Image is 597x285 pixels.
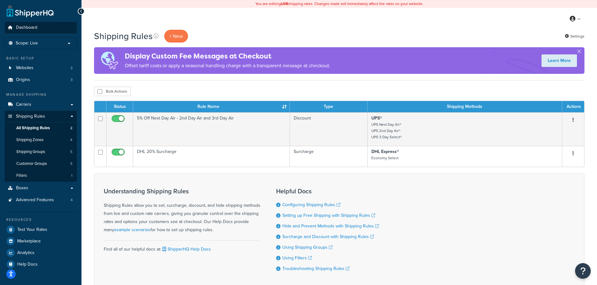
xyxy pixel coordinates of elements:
[16,77,30,83] span: Origins
[164,30,188,43] p: + New
[94,30,153,42] h1: Shipping Rules
[5,194,77,206] li: Advanced Features
[5,182,77,194] a: Boxes
[5,56,77,61] div: Basic Setup
[371,122,402,140] small: UPS Next Day Air® UPS 2nd Day Air® UPS 3 Day Select®
[71,173,72,178] span: 1
[5,259,77,270] a: Help Docs
[16,161,47,166] span: Customer Groups
[282,255,312,261] a: Using Filters
[133,146,290,167] td: DHL 20% Surcharge
[94,47,125,74] img: duties-banner-06bc72dcb5fe05cb3f9472aba00be2ae8eb53ab6f0d8bb03d382ba314ac3c341.png
[5,158,77,170] a: Customer Groups 5
[5,99,77,110] a: Carriers
[71,65,73,71] span: 2
[5,134,77,146] li: Shipping Zones
[16,125,50,131] span: All Shipping Rules
[5,217,77,222] div: Resources
[70,125,72,131] span: 2
[104,240,260,253] div: Find all of our helpful docs at:
[5,146,77,158] li: Shipping Groups
[290,112,368,146] td: Discount
[368,101,562,112] th: Shipping Methods
[5,247,77,258] a: Analytics
[17,227,47,232] span: Test Your Rates
[133,112,290,146] td: 5% Off Next Day Air - 2nd Day Air and 3rd Day Air
[7,5,54,17] a: ShipperHQ Home
[125,61,330,70] p: Offset tariff costs or apply a seasonal handling charge with a transparent message at checkout.
[5,194,77,206] a: Advanced Features 4
[161,246,211,252] a: ShipperHQ Help Docs
[575,263,591,279] button: Open Resource Center
[281,1,288,7] b: LIVE
[5,22,77,33] a: Dashboard
[17,262,38,267] span: Help Docs
[5,111,77,122] a: Shipping Rules
[565,32,584,41] a: Settings
[94,87,131,96] button: Bulk Actions
[16,41,38,46] span: Scope: Live
[5,74,77,86] li: Origins
[71,197,73,203] span: 4
[5,62,77,74] a: Websites 2
[290,146,368,167] td: Surcharge
[16,114,45,119] span: Shipping Rules
[16,149,45,155] span: Shipping Groups
[5,92,77,97] div: Manage Shipping
[5,62,77,74] li: Websites
[282,212,375,219] a: Setting up Free Shipping with Shipping Rules
[16,186,28,191] span: Boxes
[5,170,77,181] a: Filters 1
[5,134,77,146] a: Shipping Zones 4
[5,111,77,182] li: Shipping Rules
[16,65,34,71] span: Websites
[542,54,577,67] a: Learn More
[282,265,349,272] a: Troubleshooting Shipping Rules
[282,244,333,251] a: Using Shipping Groups
[371,115,382,121] strong: UPS®
[290,101,368,112] th: Type
[17,239,41,244] span: Marketplace
[70,137,72,143] span: 4
[71,77,73,83] span: 3
[5,122,77,134] li: All Shipping Rules
[104,188,260,195] h3: Understanding Shipping Rules
[5,236,77,247] a: Marketplace
[5,122,77,134] a: All Shipping Rules 2
[104,188,260,234] div: Shipping Rules allow you to set, surcharge, discount, and hide shipping methods from live and cus...
[16,173,27,178] span: Filters
[125,51,330,61] h4: Display Custom Fee Messages at Checkout
[114,226,150,233] a: example scenarios
[16,102,31,107] span: Carriers
[276,188,379,195] h3: Helpful Docs
[371,148,399,155] strong: DHL Express®
[282,223,379,229] a: Hide and Prevent Methods with Shipping Rules
[133,101,290,112] th: Rule Name : activate to sort column ascending
[5,170,77,181] li: Filters
[16,197,54,203] span: Advanced Features
[5,146,77,158] a: Shipping Groups 5
[371,155,398,161] small: Economy Select
[17,250,34,256] span: Analytics
[16,137,44,143] span: Shipping Zones
[107,101,133,112] th: Status
[5,74,77,86] a: Origins 3
[282,201,340,208] a: Configuring Shipping Rules
[5,224,77,235] a: Test Your Rates
[70,161,72,166] span: 5
[5,158,77,170] li: Customer Groups
[70,149,72,155] span: 5
[282,233,374,240] a: Surcharge and Discount with Shipping Rules
[16,25,37,30] span: Dashboard
[562,101,584,112] th: Actions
